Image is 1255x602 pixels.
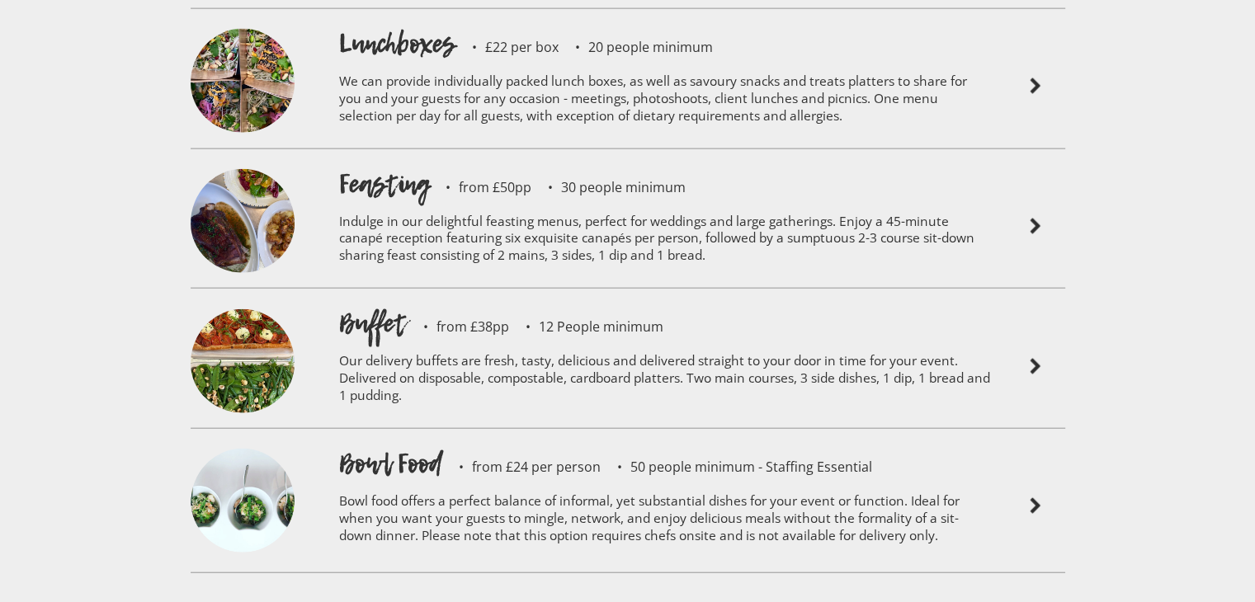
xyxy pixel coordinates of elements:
[429,181,531,194] p: from £50pp
[531,181,686,194] p: 30 people minimum
[407,320,509,333] p: from £38pp
[339,26,455,62] h1: Lunchboxes
[455,40,559,54] p: £22 per box
[339,305,407,341] h1: Buffet
[339,482,991,560] p: Bowl food offers a perfect balance of informal, yet substantial dishes for your event or function...
[339,445,442,482] h1: Bowl Food
[601,460,872,473] p: 50 people minimum - Staffing Essential
[339,341,991,420] p: Our delivery buffets are fresh, tasty, delicious and delivered straight to your door in time for ...
[442,460,601,473] p: from £24 per person
[559,40,713,54] p: 20 people minimum
[339,202,991,280] p: Indulge in our delightful feasting menus, perfect for weddings and large gatherings. Enjoy a 45-m...
[339,62,991,140] p: We can provide individually packed lunch boxes, as well as savoury snacks and treats platters to ...
[339,166,429,202] h1: Feasting
[509,320,663,333] p: 12 People minimum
